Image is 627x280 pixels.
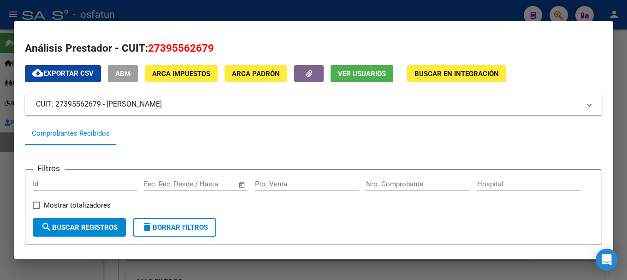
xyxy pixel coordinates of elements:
span: Buscar en Integración [414,70,499,78]
button: Buscar Registros [33,218,126,237]
span: Buscar Registros [41,223,118,232]
span: Exportar CSV [32,69,94,77]
span: Mostrar totalizadores [44,200,111,211]
mat-icon: search [41,221,52,232]
input: Fecha inicio [144,180,181,188]
span: ABM [115,70,130,78]
mat-panel-title: CUIT: 27395562679 - [PERSON_NAME] [36,99,580,110]
button: Borrar Filtros [133,218,216,237]
button: Exportar CSV [25,65,101,82]
h3: Filtros [33,162,65,174]
mat-icon: delete [142,221,153,232]
button: Buscar en Integración [407,65,506,82]
span: Borrar Filtros [142,223,208,232]
span: ARCA Impuestos [152,70,210,78]
span: Ver Usuarios [338,70,386,78]
mat-icon: cloud_download [32,67,43,78]
button: Ver Usuarios [331,65,393,82]
span: ARCA Padrón [232,70,280,78]
button: Open calendar [237,179,248,190]
button: ABM [108,65,138,82]
h2: Análisis Prestador - CUIT: [25,41,602,56]
button: ARCA Impuestos [145,65,218,82]
span: 27395562679 [148,42,214,54]
mat-expansion-panel-header: CUIT: 27395562679 - [PERSON_NAME] [25,93,602,115]
button: ARCA Padrón [225,65,287,82]
div: Open Intercom Messenger [596,249,618,271]
input: Fecha fin [189,180,234,188]
div: Comprobantes Recibidos [32,128,110,139]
